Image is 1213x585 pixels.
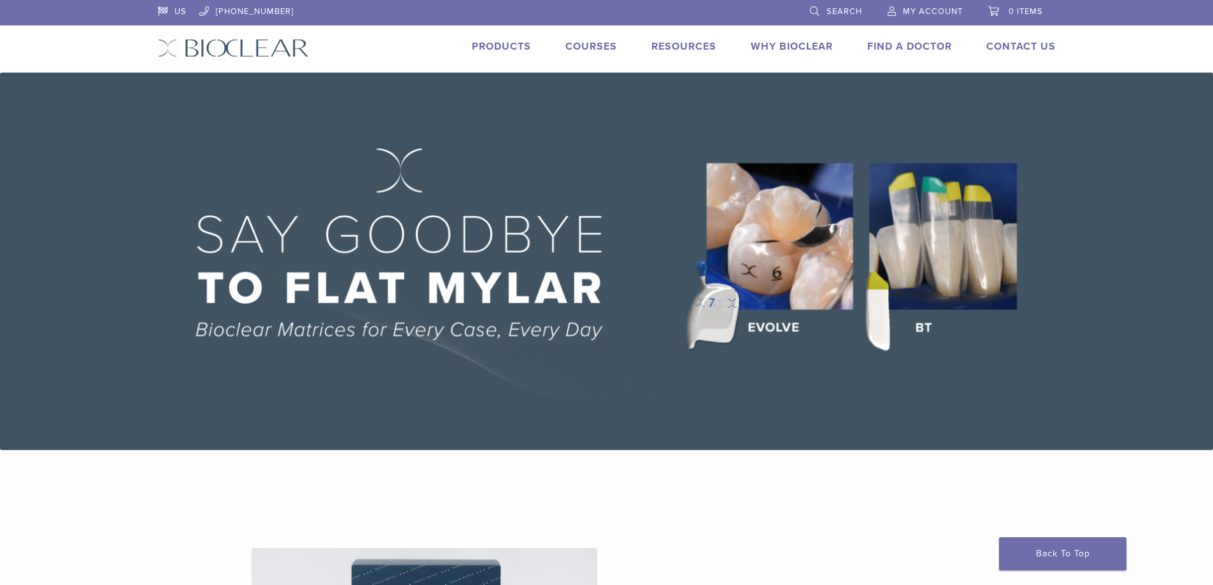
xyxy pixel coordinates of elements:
[651,40,716,53] a: Resources
[826,6,862,17] span: Search
[472,40,531,53] a: Products
[751,40,833,53] a: Why Bioclear
[999,537,1126,570] a: Back To Top
[158,39,309,57] img: Bioclear
[565,40,617,53] a: Courses
[986,40,1056,53] a: Contact Us
[867,40,952,53] a: Find A Doctor
[903,6,963,17] span: My Account
[1009,6,1043,17] span: 0 items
